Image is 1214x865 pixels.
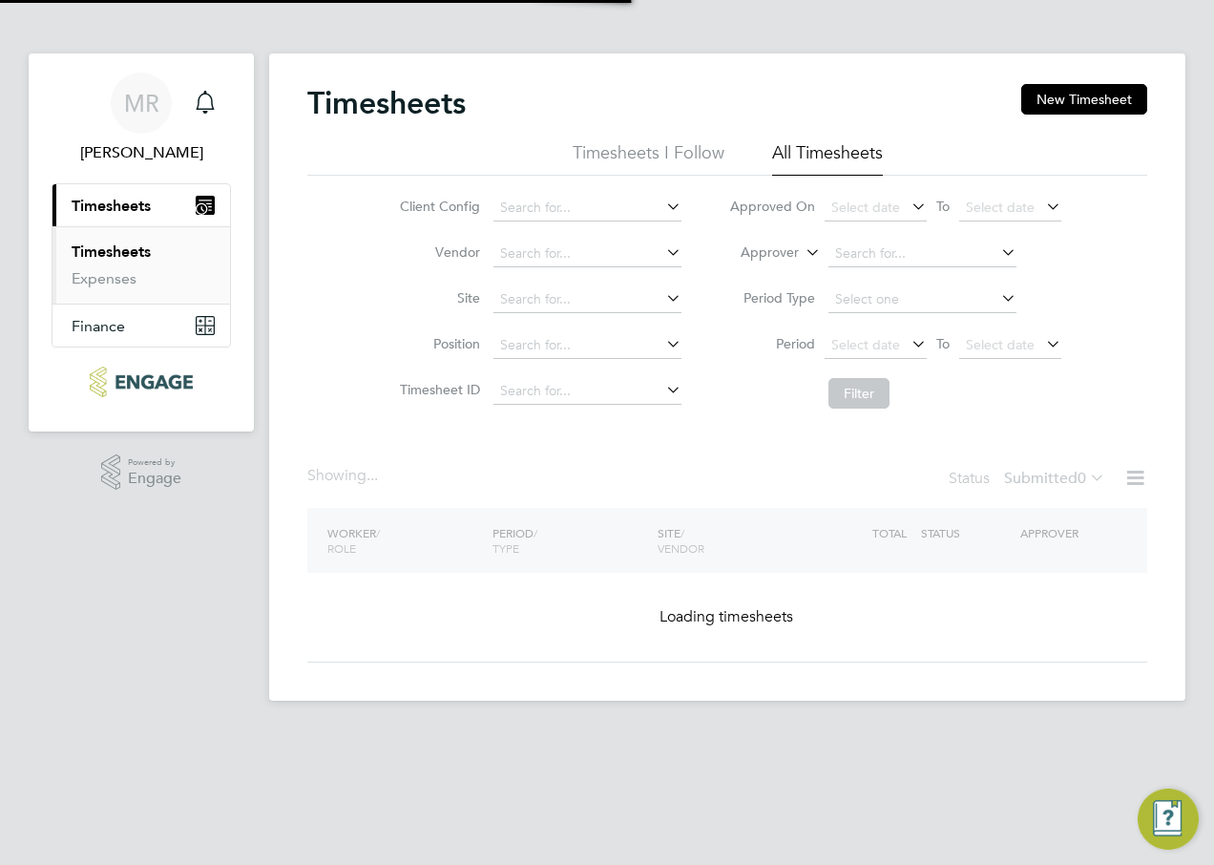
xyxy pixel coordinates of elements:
[828,241,1016,267] input: Search for...
[949,466,1109,493] div: Status
[29,53,254,432] nav: Main navigation
[493,286,681,313] input: Search for...
[72,269,136,287] a: Expenses
[729,198,815,215] label: Approved On
[729,289,815,306] label: Period Type
[124,91,159,116] span: MR
[828,286,1016,313] input: Select one
[1004,469,1105,488] label: Submitted
[52,141,231,164] span: Mustafizur Rahman
[772,141,883,176] li: All Timesheets
[966,336,1035,353] span: Select date
[72,317,125,335] span: Finance
[52,226,230,304] div: Timesheets
[493,241,681,267] input: Search for...
[729,335,815,352] label: Period
[128,454,181,471] span: Powered by
[493,378,681,405] input: Search for...
[101,454,182,491] a: Powered byEngage
[931,331,955,356] span: To
[394,381,480,398] label: Timesheet ID
[828,378,890,409] button: Filter
[394,198,480,215] label: Client Config
[394,243,480,261] label: Vendor
[1021,84,1147,115] button: New Timesheet
[966,199,1035,216] span: Select date
[90,367,192,397] img: ncclondon-logo-retina.png
[307,466,382,486] div: Showing
[52,73,231,164] a: MR[PERSON_NAME]
[394,289,480,306] label: Site
[493,195,681,222] input: Search for...
[72,197,151,215] span: Timesheets
[931,194,955,219] span: To
[72,243,151,261] a: Timesheets
[1078,469,1086,488] span: 0
[831,336,900,353] span: Select date
[394,335,480,352] label: Position
[493,332,681,359] input: Search for...
[1138,789,1199,850] button: Engage Resource Center
[307,84,466,122] h2: Timesheets
[52,184,230,226] button: Timesheets
[52,305,230,347] button: Finance
[366,466,378,485] span: ...
[573,141,724,176] li: Timesheets I Follow
[831,199,900,216] span: Select date
[128,471,181,487] span: Engage
[713,243,799,263] label: Approver
[52,367,231,397] a: Go to home page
